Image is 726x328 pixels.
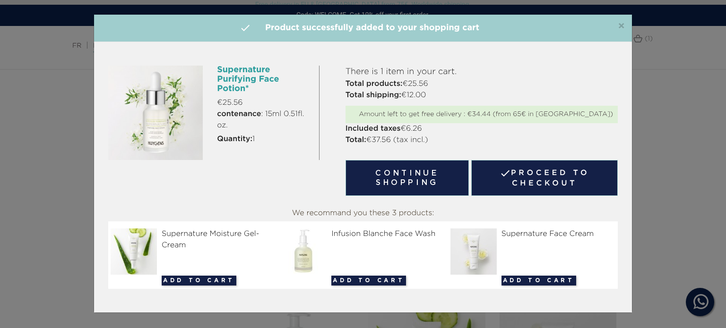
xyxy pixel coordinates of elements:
[346,66,618,78] p: There is 1 item in your cart.
[450,228,615,240] div: Supernature Face Cream
[217,135,252,143] strong: Quantity:
[217,110,261,118] strong: contenance
[346,78,618,90] p: €25.56
[280,228,330,275] img: Infusion Blanche Face Wash
[346,90,618,101] p: €12.00
[240,22,251,34] i: 
[217,97,311,109] p: €25.56
[346,125,401,133] strong: Included taxes
[346,136,366,144] strong: Total:
[618,21,625,32] button: Close
[618,21,625,32] span: ×
[217,134,311,145] p: 1
[162,276,236,286] button: Add to cart
[350,110,613,118] div: Amount left to get free delivery : €34.44 (from 65€ in [GEOGRAPHIC_DATA])
[346,80,403,88] strong: Total products:
[108,205,618,221] div: We recommand you these 3 products:
[346,160,469,196] button: Continue shopping
[346,123,618,135] p: €6.26
[346,92,401,99] strong: Total shipping:
[111,228,161,275] img: Supernature Moisture Gel-Cream
[501,276,576,286] button: Add to cart
[111,228,276,251] div: Supernature Moisture Gel-Cream
[450,228,501,275] img: Supernature Face Cream
[471,160,618,196] a: Proceed to checkout
[217,66,311,93] h6: Supernature Purifying Face Potion*
[331,276,406,286] button: Add to cart
[101,22,625,34] h4: Product successfully added to your shopping cart
[217,109,311,131] span: : 15ml 0.51fl. oz.
[346,135,618,146] p: €37.56 (tax incl.)
[280,228,445,240] div: Infusion Blanche Face Wash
